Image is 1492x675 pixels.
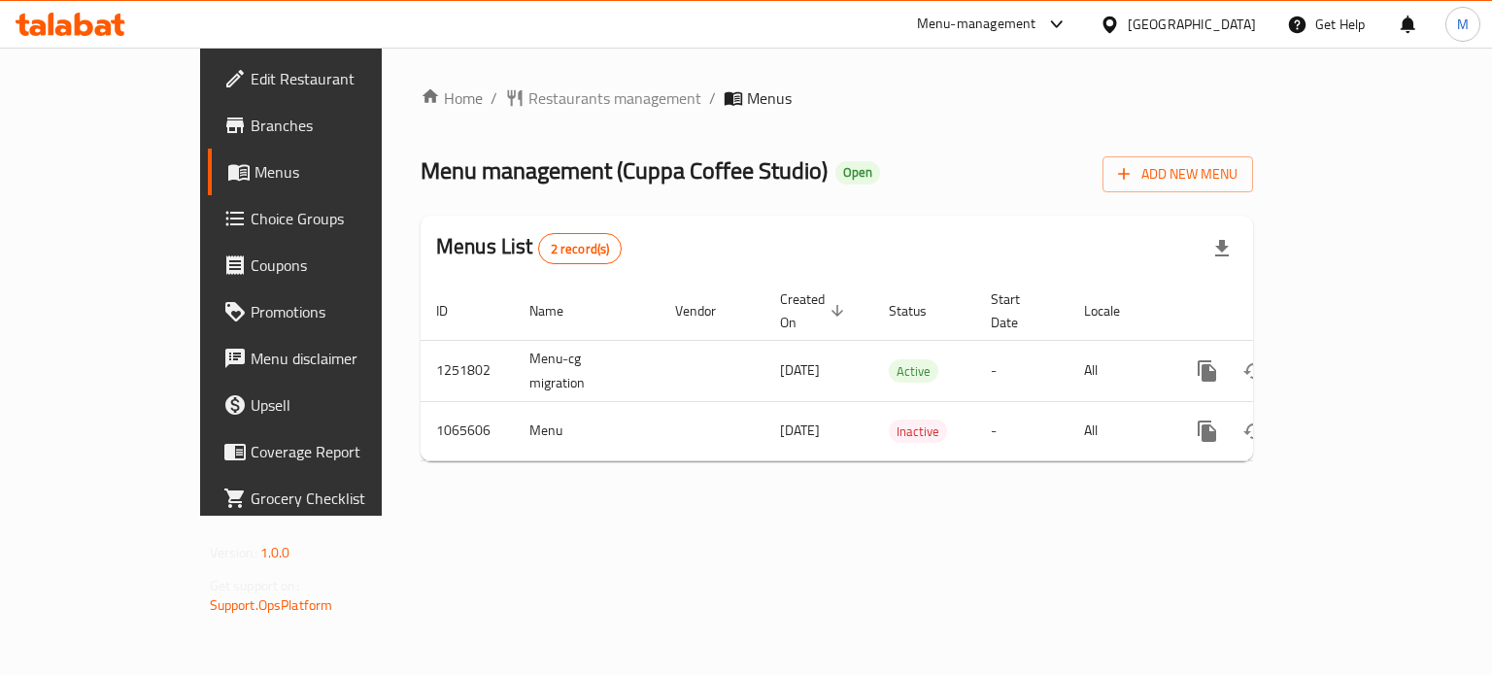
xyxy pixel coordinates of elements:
[421,86,1253,110] nav: breadcrumb
[514,340,660,401] td: Menu-cg migration
[210,540,257,565] span: Version:
[208,149,450,195] a: Menus
[421,401,514,460] td: 1065606
[1169,282,1386,341] th: Actions
[421,86,483,110] a: Home
[889,421,947,443] span: Inactive
[538,233,623,264] div: Total records count
[780,357,820,383] span: [DATE]
[208,195,450,242] a: Choice Groups
[1457,14,1469,35] span: M
[251,207,434,230] span: Choice Groups
[1184,348,1231,394] button: more
[421,149,828,192] span: Menu management ( Cuppa Coffee Studio )
[975,401,1068,460] td: -
[251,114,434,137] span: Branches
[889,359,938,383] div: Active
[251,300,434,323] span: Promotions
[835,161,880,185] div: Open
[528,86,701,110] span: Restaurants management
[208,382,450,428] a: Upsell
[421,340,514,401] td: 1251802
[1102,156,1253,192] button: Add New Menu
[208,55,450,102] a: Edit Restaurant
[889,360,938,383] span: Active
[251,487,434,510] span: Grocery Checklist
[991,287,1045,334] span: Start Date
[208,288,450,335] a: Promotions
[1068,401,1169,460] td: All
[780,287,850,334] span: Created On
[835,164,880,181] span: Open
[491,86,497,110] li: /
[251,253,434,277] span: Coupons
[889,420,947,443] div: Inactive
[208,428,450,475] a: Coverage Report
[975,340,1068,401] td: -
[251,393,434,417] span: Upsell
[889,299,952,322] span: Status
[210,592,333,618] a: Support.OpsPlatform
[210,573,299,598] span: Get support on:
[251,67,434,90] span: Edit Restaurant
[505,86,701,110] a: Restaurants management
[675,299,741,322] span: Vendor
[514,401,660,460] td: Menu
[1199,225,1245,272] div: Export file
[436,232,622,264] h2: Menus List
[251,440,434,463] span: Coverage Report
[208,475,450,522] a: Grocery Checklist
[1184,408,1231,455] button: more
[421,282,1386,461] table: enhanced table
[251,347,434,370] span: Menu disclaimer
[529,299,589,322] span: Name
[208,242,450,288] a: Coupons
[208,102,450,149] a: Branches
[1231,408,1277,455] button: Change Status
[1068,340,1169,401] td: All
[1118,162,1238,186] span: Add New Menu
[917,13,1036,36] div: Menu-management
[780,418,820,443] span: [DATE]
[539,240,622,258] span: 2 record(s)
[260,540,290,565] span: 1.0.0
[1231,348,1277,394] button: Change Status
[1084,299,1145,322] span: Locale
[208,335,450,382] a: Menu disclaimer
[254,160,434,184] span: Menus
[747,86,792,110] span: Menus
[436,299,473,322] span: ID
[1128,14,1256,35] div: [GEOGRAPHIC_DATA]
[709,86,716,110] li: /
